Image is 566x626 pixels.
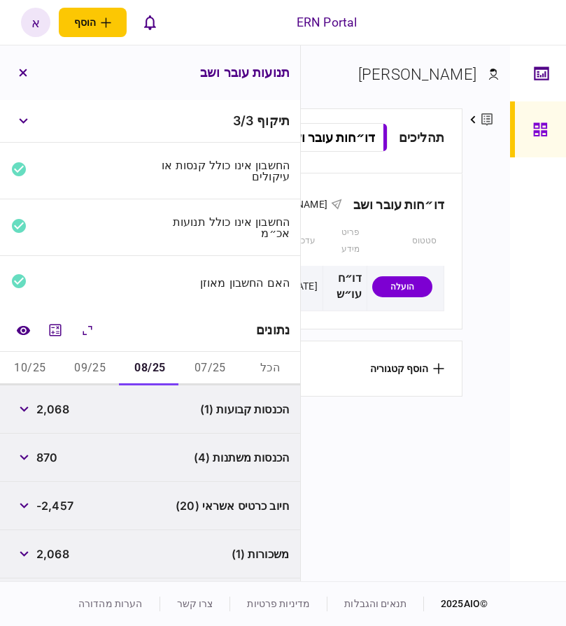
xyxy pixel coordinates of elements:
span: 2,068 [36,546,69,562]
button: פתח תפריט להוספת לקוח [59,8,127,37]
button: הוסף קטגוריה [370,363,444,374]
button: הכל [240,352,300,385]
a: הערות מהדורה [78,598,143,609]
h3: תנועות עובר ושב [200,66,290,79]
button: 07/25 [180,352,240,385]
div: החשבון אינו כולל תנועות אכ״מ [156,216,290,239]
button: הרחב\כווץ הכל [75,318,100,343]
div: דו״ח עו״ש [328,271,362,303]
span: 3 / 3 [233,113,253,128]
button: פתח רשימת התראות [135,8,164,37]
div: החשבון אינו כולל קנסות או עיקולים [156,159,290,182]
button: 08/25 [120,352,181,385]
button: 09/25 [60,352,120,385]
span: הכנסות קבועות (1) [200,401,289,418]
div: [PERSON_NAME] [358,63,476,86]
span: חיוב כרטיס אשראי (20) [176,497,289,514]
a: מדיניות פרטיות [247,598,310,609]
button: א [21,8,50,37]
a: תנאים והגבלות [344,598,406,609]
span: תיקוף [257,113,290,128]
button: מחשבון [43,318,68,343]
div: © 2025 AIO [423,597,488,611]
div: דו״חות עובר ושב [342,197,444,212]
div: ERN Portal [297,13,357,31]
span: -2,457 [36,497,73,514]
a: השוואה למסמך [10,318,36,343]
span: משכורות (1) [232,546,289,562]
div: האם החשבון מאוזן [156,277,290,288]
div: נתונים [256,323,290,337]
th: סטטוס [367,217,444,266]
span: הכנסות משתנות (4) [194,449,289,466]
th: פריט מידע [323,217,367,266]
span: 2,068 [36,401,69,418]
div: הועלה [372,276,432,297]
span: 870 [36,449,57,466]
a: צרו קשר [177,598,213,609]
div: תהליכים [399,128,444,147]
div: [DATE] [288,279,318,293]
